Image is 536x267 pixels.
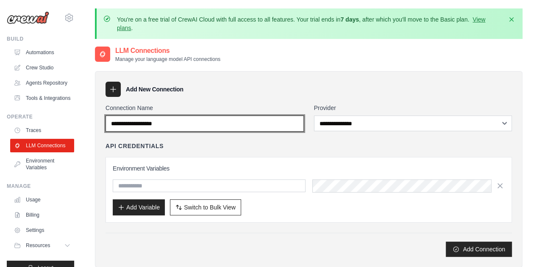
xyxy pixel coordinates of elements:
a: Settings [10,223,74,237]
a: Usage [10,193,74,206]
img: Logo [7,11,49,24]
a: LLM Connections [10,139,74,152]
p: You're on a free trial of CrewAI Cloud with full access to all features. Your trial ends in , aft... [117,15,502,32]
a: Traces [10,124,74,137]
a: Environment Variables [10,154,74,174]
a: Automations [10,46,74,59]
h2: LLM Connections [115,46,220,56]
a: Billing [10,208,74,222]
span: Resources [26,242,50,249]
button: Resources [10,239,74,252]
div: Manage [7,183,74,190]
strong: 7 days [340,16,359,23]
button: Switch to Bulk View [170,199,241,215]
a: Crew Studio [10,61,74,74]
button: Add Variable [113,199,165,215]
button: Add Connection [446,242,512,257]
div: Operate [7,113,74,120]
span: Switch to Bulk View [184,203,236,212]
h3: Environment Variables [113,164,505,173]
label: Provider [314,104,512,112]
p: Manage your language model API connections [115,56,220,63]
a: Tools & Integrations [10,91,74,105]
div: Build [7,36,74,42]
h3: Add New Connection [126,85,183,94]
label: Connection Name [106,104,304,112]
h4: API Credentials [106,142,164,150]
a: Agents Repository [10,76,74,90]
